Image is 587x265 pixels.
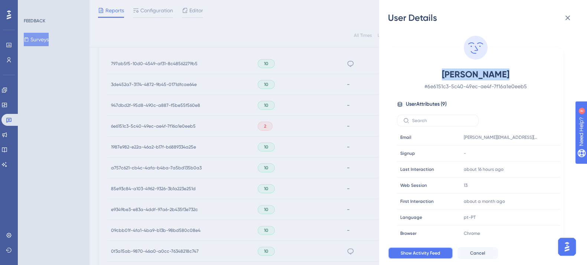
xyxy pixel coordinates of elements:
[410,82,541,91] span: # 6e6151c3-5c40-49ec-ae4f-7f16a1e0eeb5
[401,250,440,256] span: Show Activity Feed
[52,4,54,10] div: 8
[464,199,505,204] time: about a month ago
[464,230,480,236] span: Chrome
[556,236,578,258] iframe: UserGuiding AI Assistant Launcher
[400,166,434,172] span: Last Interaction
[400,198,434,204] span: First Interaction
[400,182,427,188] span: Web Session
[464,182,467,188] span: 13
[457,247,498,259] button: Cancel
[464,150,466,156] span: -
[400,150,415,156] span: Signup
[388,12,578,24] div: User Details
[400,214,422,220] span: Language
[470,250,485,256] span: Cancel
[17,2,46,11] span: Need Help?
[406,100,447,109] span: User Attributes ( 9 )
[400,134,411,140] span: Email
[400,230,417,236] span: Browser
[412,118,472,123] input: Search
[410,68,541,80] span: [PERSON_NAME]
[464,167,503,172] time: about 16 hours ago
[464,134,538,140] span: [PERSON_NAME][EMAIL_ADDRESS][DOMAIN_NAME]
[388,247,453,259] button: Show Activity Feed
[464,214,476,220] span: pt-PT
